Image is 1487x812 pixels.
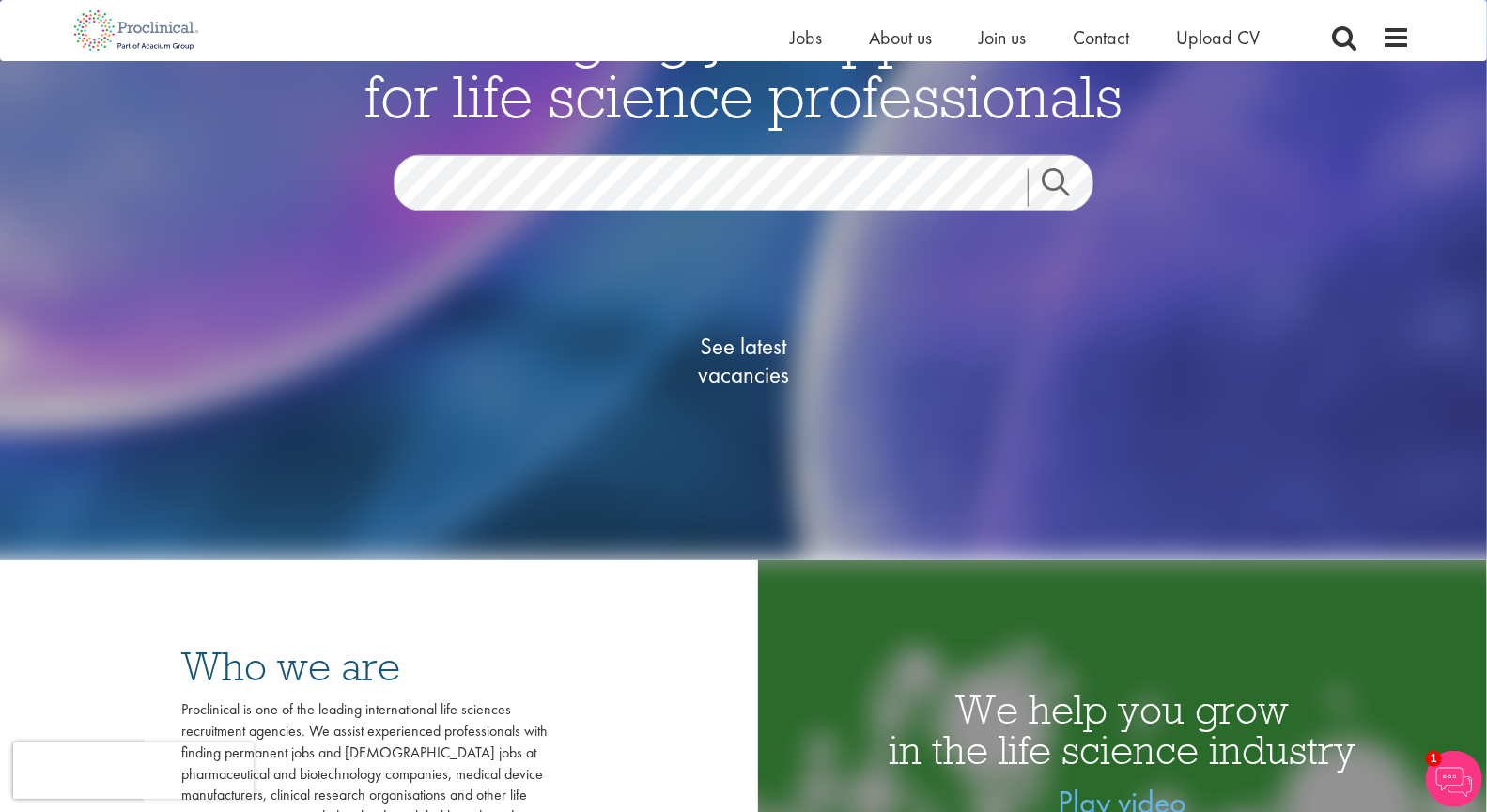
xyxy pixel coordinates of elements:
[1074,25,1130,50] a: Contact
[13,742,254,799] iframe: reCAPTCHA
[1426,751,1482,807] img: Chatbot
[1177,25,1261,50] a: Upload CV
[1028,169,1108,207] a: Job search submit button
[650,334,838,390] span: See latest vacancies
[791,25,823,50] a: Jobs
[181,647,548,688] h3: Who we are
[980,25,1027,50] a: Join us
[650,258,838,465] a: See latestvacancies
[870,25,933,50] a: About us
[1426,751,1442,767] span: 1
